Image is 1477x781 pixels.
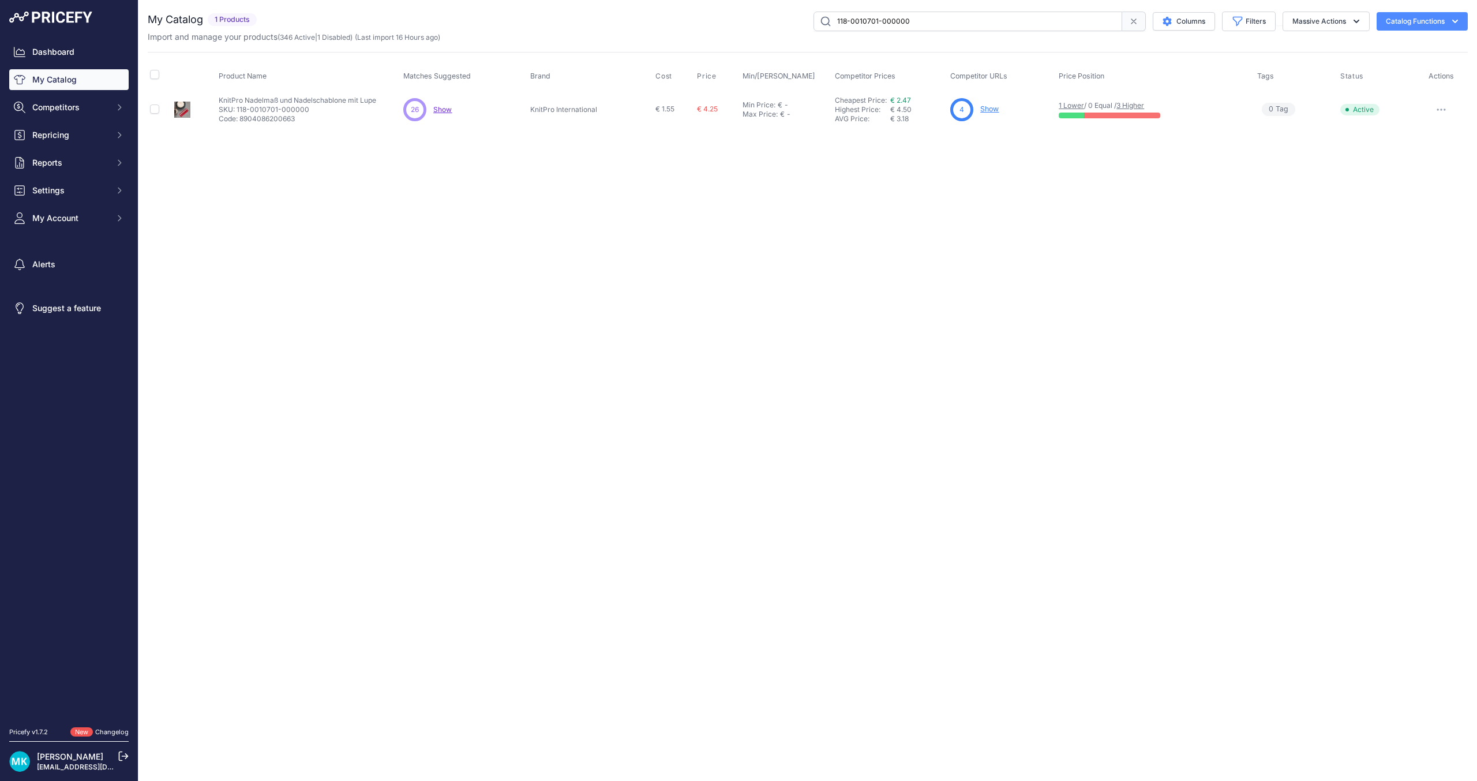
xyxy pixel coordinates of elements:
[778,100,782,110] div: €
[32,129,108,141] span: Repricing
[403,72,471,80] span: Matches Suggested
[782,100,788,110] div: -
[37,763,158,771] a: [EMAIL_ADDRESS][DOMAIN_NAME]
[208,13,257,27] span: 1 Products
[655,104,674,113] span: € 1.55
[1283,12,1370,31] button: Massive Actions
[1262,103,1295,116] span: Tag
[278,33,353,42] span: ( | )
[743,110,778,119] div: Max Price:
[9,42,129,713] nav: Sidebar
[890,114,946,124] div: € 3.18
[9,254,129,275] a: Alerts
[697,72,718,81] button: Price
[980,104,999,113] a: Show
[959,104,964,115] span: 4
[219,72,267,80] span: Product Name
[9,180,129,201] button: Settings
[148,12,203,28] h2: My Catalog
[37,752,103,761] a: [PERSON_NAME]
[1340,104,1379,115] span: Active
[697,104,718,113] span: € 4.25
[355,33,440,42] span: (Last import 16 Hours ago)
[835,72,895,80] span: Competitor Prices
[780,110,785,119] div: €
[9,125,129,145] button: Repricing
[9,152,129,173] button: Reports
[1377,12,1468,31] button: Catalog Functions
[95,728,129,736] a: Changelog
[1429,72,1454,80] span: Actions
[32,212,108,224] span: My Account
[32,157,108,169] span: Reports
[411,104,419,115] span: 26
[530,72,550,80] span: Brand
[743,100,775,110] div: Min Price:
[9,727,48,737] div: Pricefy v1.7.2
[148,31,440,43] p: Import and manage your products
[835,96,887,104] a: Cheapest Price:
[785,110,790,119] div: -
[70,727,93,737] span: New
[697,72,716,81] span: Price
[743,72,815,80] span: Min/[PERSON_NAME]
[1059,72,1104,80] span: Price Position
[9,69,129,90] a: My Catalog
[655,72,672,81] span: Cost
[814,12,1122,31] input: Search
[9,42,129,62] a: Dashboard
[1269,104,1273,115] span: 0
[1340,72,1366,81] button: Status
[219,105,376,114] p: SKU: 118-0010701-000000
[280,33,315,42] a: 346 Active
[1257,72,1274,80] span: Tags
[9,298,129,319] a: Suggest a feature
[9,208,129,229] button: My Account
[1059,101,1084,110] a: 1 Lower
[32,102,108,113] span: Competitors
[1222,12,1276,31] button: Filters
[32,185,108,196] span: Settings
[890,105,912,114] span: € 4.50
[1116,101,1144,110] a: 3 Higher
[890,96,911,104] a: € 2.47
[219,96,376,105] p: KnitPro Nadelmaß und Nadelschablone mit Lupe
[530,105,617,114] p: KnitPro International
[9,12,92,23] img: Pricefy Logo
[9,97,129,118] button: Competitors
[835,114,890,124] div: AVG Price:
[835,105,890,114] div: Highest Price:
[950,72,1007,80] span: Competitor URLs
[1153,12,1215,31] button: Columns
[433,105,452,114] a: Show
[1059,101,1246,110] p: / 0 Equal /
[219,114,376,124] p: Code: 8904086200663
[1340,72,1363,81] span: Status
[655,72,674,81] button: Cost
[317,33,350,42] a: 1 Disabled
